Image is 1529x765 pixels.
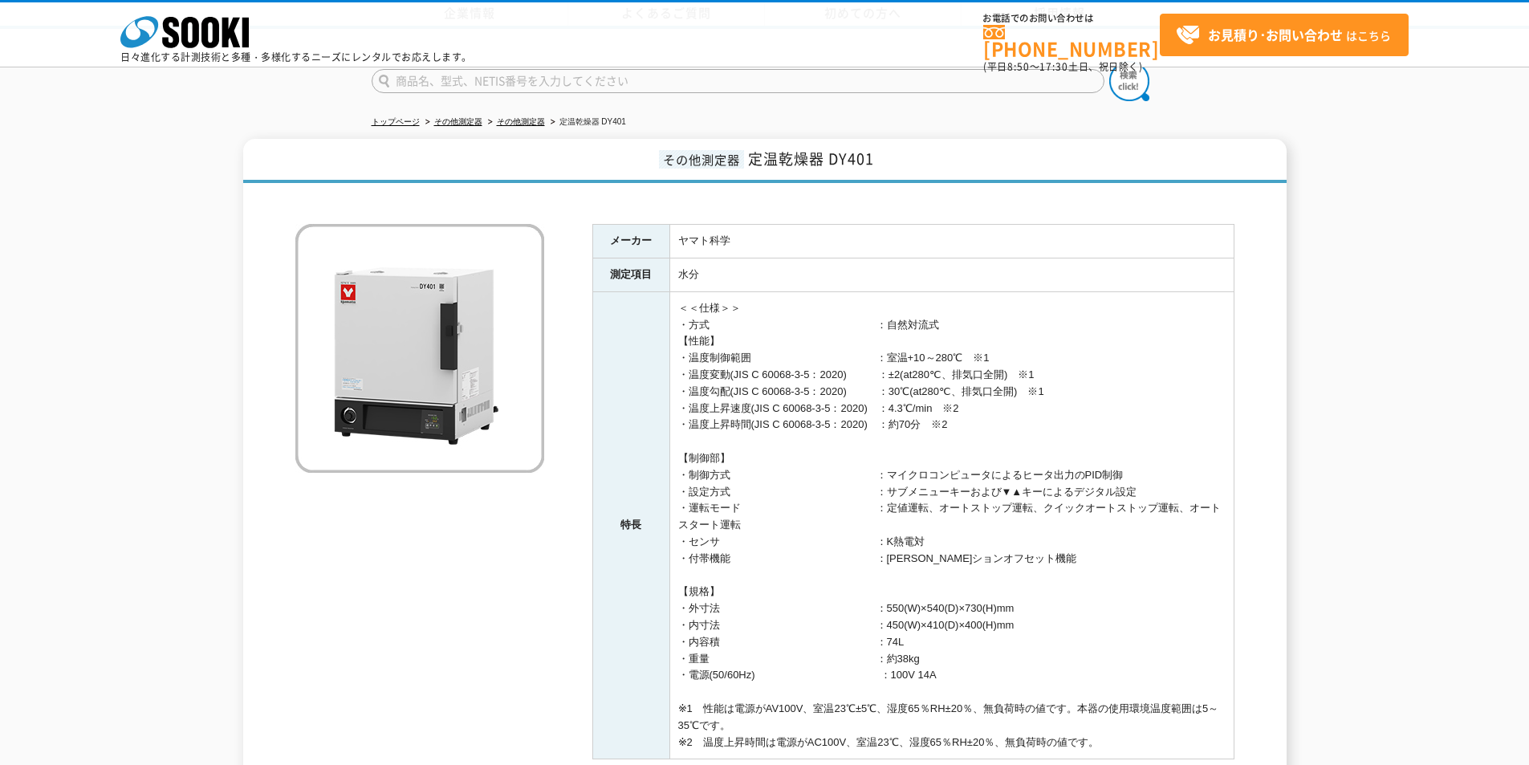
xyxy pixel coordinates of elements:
a: その他測定器 [497,117,545,126]
a: トップページ [372,117,420,126]
img: btn_search.png [1109,61,1149,101]
a: お見積り･お問い合わせはこちら [1160,14,1409,56]
a: その他測定器 [434,117,482,126]
td: ヤマト科学 [669,225,1234,258]
td: 水分 [669,258,1234,291]
span: 定温乾燥器 DY401 [748,148,874,169]
input: 商品名、型式、NETIS番号を入力してください [372,69,1104,93]
p: 日々進化する計測技術と多種・多様化するニーズにレンタルでお応えします。 [120,52,472,62]
th: メーカー [592,225,669,258]
span: 8:50 [1007,59,1030,74]
img: 定温乾燥器 DY401 [295,224,544,473]
span: はこちら [1176,23,1391,47]
th: 特長 [592,291,669,759]
strong: お見積り･お問い合わせ [1208,25,1343,44]
th: 測定項目 [592,258,669,291]
td: ＜＜仕様＞＞ ・方式 ：自然対流式 【性能】 ・温度制御範囲 ：室温+10～280℃ ※1 ・温度変動(JIS C 60068-3-5：2020) ：±2(at280℃、排気口全開) ※1 ・温... [669,291,1234,759]
span: その他測定器 [659,150,744,169]
li: 定温乾燥器 DY401 [547,114,626,131]
span: お電話でのお問い合わせは [983,14,1160,23]
span: 17:30 [1039,59,1068,74]
span: (平日 ～ 土日、祝日除く) [983,59,1142,74]
a: [PHONE_NUMBER] [983,25,1160,58]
